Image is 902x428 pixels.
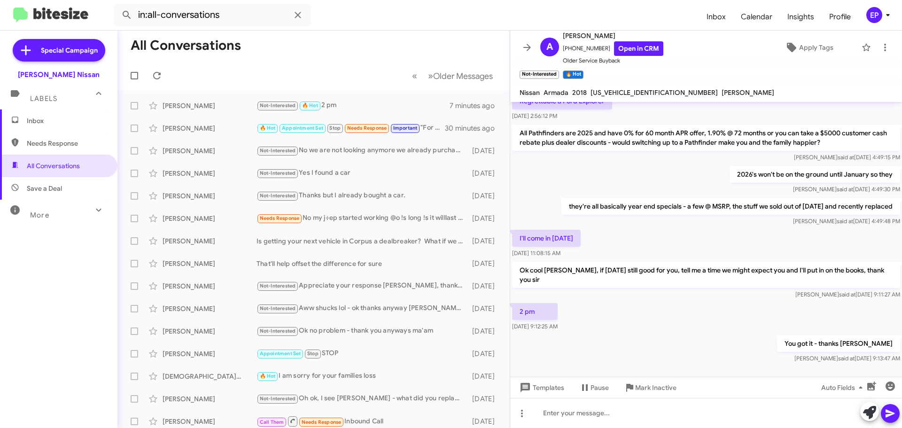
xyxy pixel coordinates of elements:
span: Not-Interested [260,148,296,154]
input: Search [114,4,311,26]
span: 🔥 Hot [302,102,318,109]
div: [PERSON_NAME] [163,101,257,110]
span: Nissan [520,88,540,97]
span: 2018 [572,88,587,97]
div: STOP [257,348,467,359]
div: Appreciate your response [PERSON_NAME], thank you [257,280,467,291]
small: Not-Interested [520,70,559,79]
span: said at [837,218,853,225]
span: Important [393,125,418,131]
div: Is getting your next vehicle in Corpus a dealbreaker? What if we could deliver to your home, e-si... [257,236,467,246]
span: Mark Inactive [635,379,676,396]
span: Save a Deal [27,184,62,193]
span: Needs Response [302,419,342,425]
a: Open in CRM [614,41,663,56]
span: 🔥 Hot [260,373,276,379]
span: Not-Interested [260,305,296,311]
a: Insights [780,3,822,31]
span: said at [837,186,853,193]
div: EP [866,7,882,23]
div: [PERSON_NAME] [163,349,257,358]
div: [PERSON_NAME] [163,304,257,313]
button: Apply Tags [761,39,857,56]
span: Not-Interested [260,170,296,176]
span: [PERSON_NAME] [DATE] 9:11:27 AM [795,291,900,298]
div: [PERSON_NAME] [163,259,257,268]
a: Profile [822,3,858,31]
span: Inbox [27,116,107,125]
div: Thanks but I already bought a car. [257,190,467,201]
button: Auto Fields [814,379,874,396]
a: Calendar [733,3,780,31]
div: [PERSON_NAME] [163,394,257,404]
button: EP [858,7,892,23]
div: [DATE] [467,281,502,291]
span: said at [838,355,855,362]
div: "For [DEMOGRAPHIC_DATA] so loved the world that HE gave HIS only begotten SON, that whoever belie... [257,123,446,133]
a: Special Campaign [13,39,105,62]
div: [PERSON_NAME] Nissan [18,70,100,79]
div: [PERSON_NAME] [163,169,257,178]
button: Mark Inactive [616,379,684,396]
div: [DATE] [467,394,502,404]
span: [PERSON_NAME] [DATE] 4:49:15 PM [794,154,900,161]
span: « [412,70,417,82]
div: [DATE] [467,304,502,313]
div: [PERSON_NAME] [163,281,257,291]
div: 30 minutes ago [446,124,502,133]
span: [DATE] 11:08:15 AM [512,249,560,257]
span: [PERSON_NAME] [563,30,663,41]
span: [PERSON_NAME] [DATE] 9:13:47 AM [794,355,900,362]
div: That'll help offset the difference for sure [257,259,467,268]
div: No we are not looking anymore we already purchased a vehicle [257,145,467,156]
span: Not-Interested [260,396,296,402]
span: Auto Fields [821,379,866,396]
span: Not-Interested [260,193,296,199]
span: Templates [518,379,564,396]
a: Inbox [699,3,733,31]
h1: All Conversations [131,38,241,53]
div: No my j÷ep started working @o !s long !s it willlast i will stick with it. I however when i do ne... [257,213,467,224]
span: All Conversations [27,161,80,171]
span: Older Messages [433,71,493,81]
span: said at [839,291,855,298]
span: More [30,211,49,219]
div: Aww shucks lol - ok thanks anyway [PERSON_NAME]! [257,303,467,314]
div: Inbound Call [257,415,467,427]
span: [PERSON_NAME] [722,88,774,97]
div: [PERSON_NAME] [163,327,257,336]
span: Appointment Set [260,350,301,357]
p: 2 pm [512,303,558,320]
span: Not-Interested [260,102,296,109]
small: 🔥 Hot [563,70,583,79]
span: Needs Response [27,139,107,148]
button: Pause [572,379,616,396]
span: Older Service Buyback [563,56,663,65]
span: [DATE] 2:56:12 PM [512,112,557,119]
p: 2026's won't be on the ground until January so they [730,166,900,183]
span: Call Them [260,419,284,425]
span: Special Campaign [41,46,98,55]
button: Previous [406,66,423,86]
div: Oh ok, I see [PERSON_NAME] - what did you replace it with? Another Nissan or something else? [257,393,467,404]
nav: Page navigation example [407,66,498,86]
div: [PERSON_NAME] [163,236,257,246]
div: [PERSON_NAME] [163,124,257,133]
div: [DEMOGRAPHIC_DATA][PERSON_NAME] [163,372,257,381]
div: [DATE] [467,259,502,268]
span: Stop [307,350,319,357]
div: Yes I found a car [257,168,467,179]
div: [DATE] [467,417,502,426]
span: Needs Response [347,125,387,131]
div: [PERSON_NAME] [163,214,257,223]
div: [DATE] [467,146,502,156]
div: [DATE] [467,372,502,381]
div: Ok no problem - thank you anyways ma'am [257,326,467,336]
span: Needs Response [260,215,300,221]
div: [DATE] [467,191,502,201]
div: [DATE] [467,214,502,223]
span: A [546,39,553,54]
